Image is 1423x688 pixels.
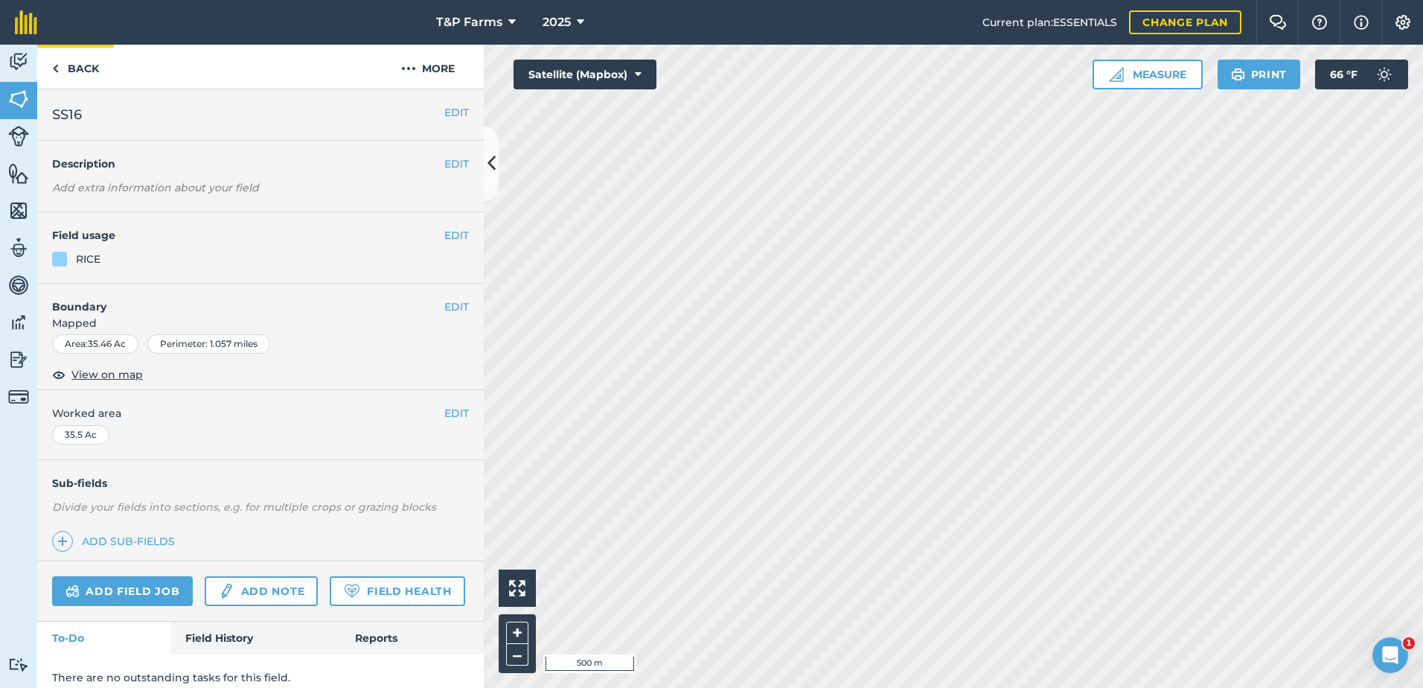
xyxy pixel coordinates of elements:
button: EDIT [444,156,469,172]
img: svg+xml;base64,PD94bWwgdmVyc2lvbj0iMS4wIiBlbmNvZGluZz0idXRmLTgiPz4KPCEtLSBHZW5lcmF0b3I6IEFkb2JlIE... [8,657,29,672]
span: Current plan : ESSENTIALS [982,14,1117,31]
img: svg+xml;base64,PD94bWwgdmVyc2lvbj0iMS4wIiBlbmNvZGluZz0idXRmLTgiPz4KPCEtLSBHZW5lcmF0b3I6IEFkb2JlIE... [65,582,80,600]
span: Worked area [52,405,469,421]
span: 66 ° F [1330,60,1358,89]
img: svg+xml;base64,PHN2ZyB4bWxucz0iaHR0cDovL3d3dy53My5vcmcvMjAwMC9zdmciIHdpZHRoPSI1NiIgaGVpZ2h0PSI2MC... [8,162,29,185]
a: Add note [205,576,318,606]
a: Add sub-fields [52,531,181,552]
a: Add field job [52,576,193,606]
button: EDIT [444,299,469,315]
img: svg+xml;base64,PD94bWwgdmVyc2lvbj0iMS4wIiBlbmNvZGluZz0idXRmLTgiPz4KPCEtLSBHZW5lcmF0b3I6IEFkb2JlIE... [8,51,29,73]
img: A cog icon [1394,15,1412,30]
button: Satellite (Mapbox) [514,60,656,89]
button: View on map [52,366,143,383]
img: svg+xml;base64,PD94bWwgdmVyc2lvbj0iMS4wIiBlbmNvZGluZz0idXRmLTgiPz4KPCEtLSBHZW5lcmF0b3I6IEFkb2JlIE... [218,582,234,600]
img: svg+xml;base64,PHN2ZyB4bWxucz0iaHR0cDovL3d3dy53My5vcmcvMjAwMC9zdmciIHdpZHRoPSI1NiIgaGVpZ2h0PSI2MC... [8,200,29,222]
span: 1 [1403,637,1415,649]
span: View on map [71,366,143,383]
img: svg+xml;base64,PHN2ZyB4bWxucz0iaHR0cDovL3d3dy53My5vcmcvMjAwMC9zdmciIHdpZHRoPSIyMCIgaGVpZ2h0PSIyNC... [401,60,416,77]
img: svg+xml;base64,PD94bWwgdmVyc2lvbj0iMS4wIiBlbmNvZGluZz0idXRmLTgiPz4KPCEtLSBHZW5lcmF0b3I6IEFkb2JlIE... [8,311,29,334]
h4: Sub-fields [37,475,484,491]
a: Reports [340,622,484,654]
button: EDIT [444,104,469,121]
img: svg+xml;base64,PD94bWwgdmVyc2lvbj0iMS4wIiBlbmNvZGluZz0idXRmLTgiPz4KPCEtLSBHZW5lcmF0b3I6IEFkb2JlIE... [8,237,29,259]
button: + [506,622,528,644]
img: svg+xml;base64,PHN2ZyB4bWxucz0iaHR0cDovL3d3dy53My5vcmcvMjAwMC9zdmciIHdpZHRoPSIxOSIgaGVpZ2h0PSIyNC... [1231,66,1245,83]
img: Four arrows, one pointing top left, one top right, one bottom right and the last bottom left [509,580,525,596]
a: Field History [170,622,339,654]
iframe: Intercom live chat [1372,637,1408,673]
button: 66 °F [1315,60,1408,89]
a: Field Health [330,576,464,606]
a: Back [37,45,114,89]
img: svg+xml;base64,PHN2ZyB4bWxucz0iaHR0cDovL3d3dy53My5vcmcvMjAwMC9zdmciIHdpZHRoPSIxNCIgaGVpZ2h0PSIyNC... [57,532,68,550]
button: EDIT [444,405,469,421]
img: Ruler icon [1109,67,1124,82]
h4: Description [52,156,469,172]
em: Divide your fields into sections, e.g. for multiple crops or grazing blocks [52,500,436,514]
img: svg+xml;base64,PHN2ZyB4bWxucz0iaHR0cDovL3d3dy53My5vcmcvMjAwMC9zdmciIHdpZHRoPSI1NiIgaGVpZ2h0PSI2MC... [8,88,29,110]
img: Two speech bubbles overlapping with the left bubble in the forefront [1269,15,1287,30]
img: A question mark icon [1311,15,1328,30]
span: SS16 [52,104,82,125]
div: RICE [76,251,100,267]
button: Measure [1093,60,1203,89]
img: svg+xml;base64,PD94bWwgdmVyc2lvbj0iMS4wIiBlbmNvZGluZz0idXRmLTgiPz4KPCEtLSBHZW5lcmF0b3I6IEFkb2JlIE... [8,274,29,296]
h4: Field usage [52,227,444,243]
img: svg+xml;base64,PHN2ZyB4bWxucz0iaHR0cDovL3d3dy53My5vcmcvMjAwMC9zdmciIHdpZHRoPSIxNyIgaGVpZ2h0PSIxNy... [1354,13,1369,31]
span: 2025 [543,13,571,31]
span: T&P Farms [436,13,502,31]
img: svg+xml;base64,PHN2ZyB4bWxucz0iaHR0cDovL3d3dy53My5vcmcvMjAwMC9zdmciIHdpZHRoPSI5IiBoZWlnaHQ9IjI0Ii... [52,60,59,77]
a: To-Do [37,622,170,654]
div: Perimeter : 1.057 miles [147,334,270,354]
img: svg+xml;base64,PD94bWwgdmVyc2lvbj0iMS4wIiBlbmNvZGluZz0idXRmLTgiPz4KPCEtLSBHZW5lcmF0b3I6IEFkb2JlIE... [8,348,29,371]
img: svg+xml;base64,PD94bWwgdmVyc2lvbj0iMS4wIiBlbmNvZGluZz0idXRmLTgiPz4KPCEtLSBHZW5lcmF0b3I6IEFkb2JlIE... [8,386,29,407]
div: Area : 35.46 Ac [52,334,138,354]
span: Mapped [37,315,484,331]
img: svg+xml;base64,PHN2ZyB4bWxucz0iaHR0cDovL3d3dy53My5vcmcvMjAwMC9zdmciIHdpZHRoPSIxOCIgaGVpZ2h0PSIyNC... [52,366,65,383]
img: fieldmargin Logo [15,10,37,34]
h4: Boundary [37,284,444,315]
div: 35.5 Ac [52,425,109,445]
a: Change plan [1129,10,1241,34]
button: EDIT [444,227,469,243]
img: svg+xml;base64,PD94bWwgdmVyc2lvbj0iMS4wIiBlbmNvZGluZz0idXRmLTgiPz4KPCEtLSBHZW5lcmF0b3I6IEFkb2JlIE... [1369,60,1399,89]
button: More [372,45,484,89]
p: There are no outstanding tasks for this field. [52,669,469,686]
button: Print [1218,60,1301,89]
em: Add extra information about your field [52,181,259,194]
img: svg+xml;base64,PD94bWwgdmVyc2lvbj0iMS4wIiBlbmNvZGluZz0idXRmLTgiPz4KPCEtLSBHZW5lcmF0b3I6IEFkb2JlIE... [8,126,29,147]
button: – [506,644,528,666]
